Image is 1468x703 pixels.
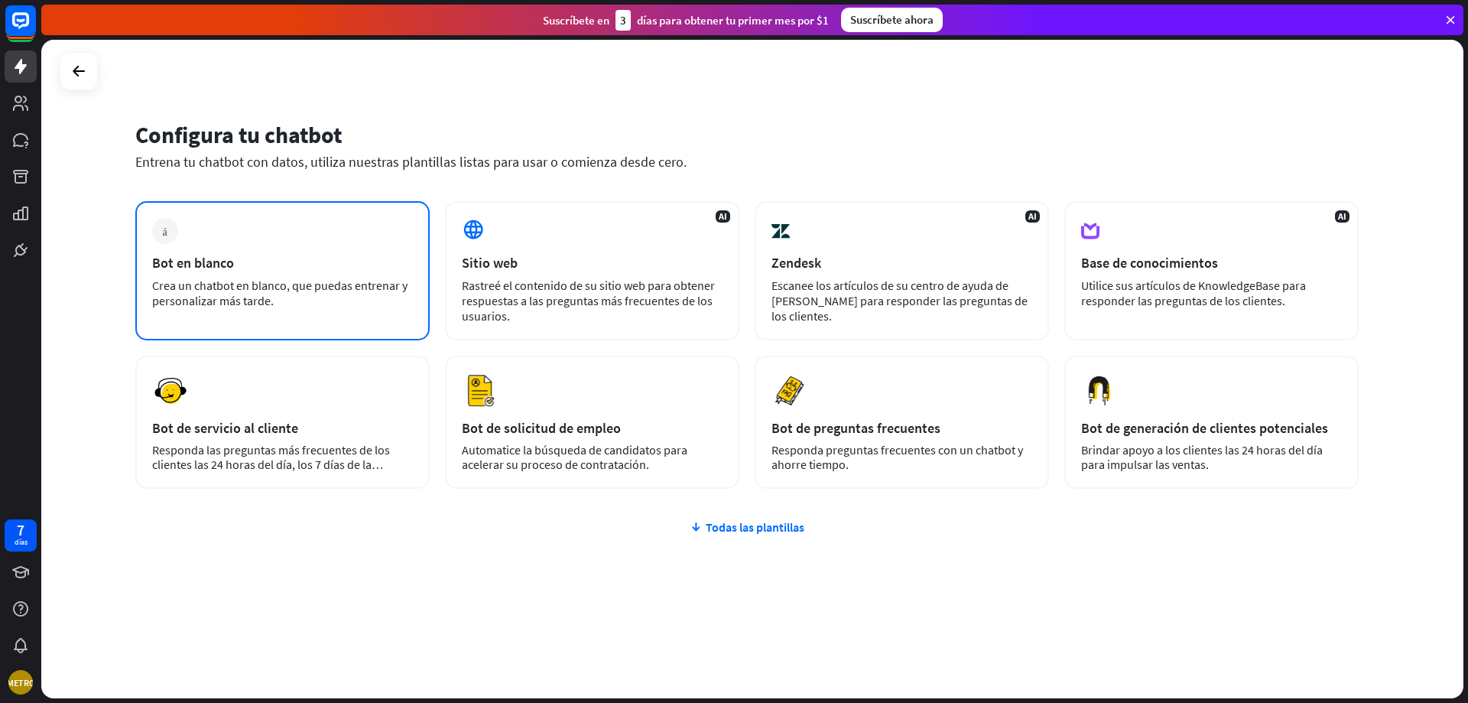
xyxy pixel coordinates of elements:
font: Brindar apoyo a los clientes las 24 horas del día para impulsar las ventas. [1081,442,1323,472]
font: días para obtener tu primer mes por $1 [637,13,829,28]
font: 7 [17,520,24,539]
font: más [162,226,167,236]
font: Automatice la búsqueda de candidatos para acelerar su proceso de contratación. [462,442,687,472]
font: Zendesk [771,254,821,272]
font: AI [1338,210,1346,222]
font: 3 [620,13,626,28]
font: METRO [7,677,35,688]
font: Rastreé el contenido de su sitio web para obtener respuestas a las preguntas más frecuentes de lo... [462,278,715,324]
font: días [15,537,28,547]
font: AI [1028,210,1037,222]
font: Escanee los artículos de su centro de ayuda de [PERSON_NAME] para responder las preguntas de los ... [771,278,1028,324]
font: Utilice sus artículos de KnowledgeBase para responder las preguntas de los clientes. [1081,278,1306,308]
font: Bot en blanco [152,254,234,272]
a: 7 días [5,519,37,552]
font: Suscríbete ahora [850,12,934,27]
font: Suscríbete en [543,13,609,28]
font: Bot de solicitud de empleo [462,419,621,437]
font: Sitio web [462,254,518,272]
button: Abrir el widget de chat LiveChat [12,6,58,52]
font: Base de conocimientos [1081,254,1218,272]
font: Bot de generación de clientes potenciales [1081,419,1328,437]
font: Entrena tu chatbot con datos, utiliza nuestras plantillas listas para usar o comienza desde cero. [135,153,687,171]
font: Crea un chatbot en blanco, que puedas entrenar y personalizar más tarde. [152,278,408,308]
font: Bot de preguntas frecuentes [771,419,940,437]
font: Responda preguntas frecuentes con un chatbot y ahorre tiempo. [771,442,1023,472]
font: Responda las preguntas más frecuentes de los clientes las 24 horas del día, los 7 días de la semana. [152,442,390,487]
font: Todas las plantillas [706,519,804,535]
font: Configura tu chatbot [135,120,342,149]
font: Bot de servicio al cliente [152,419,298,437]
font: AI [719,210,727,222]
